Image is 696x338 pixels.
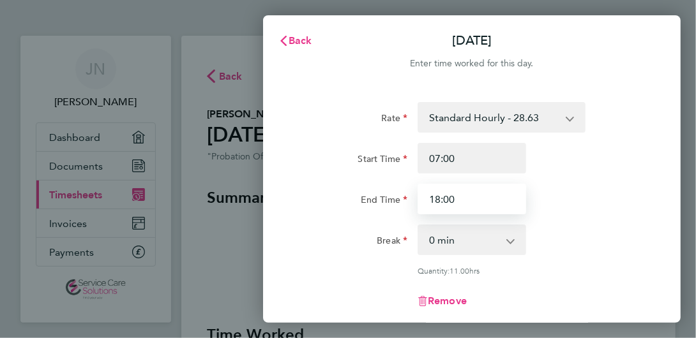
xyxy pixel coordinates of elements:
[289,34,312,47] span: Back
[381,112,407,128] label: Rate
[361,194,407,209] label: End Time
[263,56,681,71] div: Enter time worked for this day.
[418,296,467,306] button: Remove
[452,32,492,50] p: [DATE]
[377,235,407,250] label: Break
[358,153,407,168] label: Start Time
[450,265,469,276] span: 11.00
[418,143,526,173] input: E.g. 08:00
[428,295,467,307] span: Remove
[266,28,325,54] button: Back
[418,265,586,276] div: Quantity: hrs
[418,184,526,214] input: E.g. 18:00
